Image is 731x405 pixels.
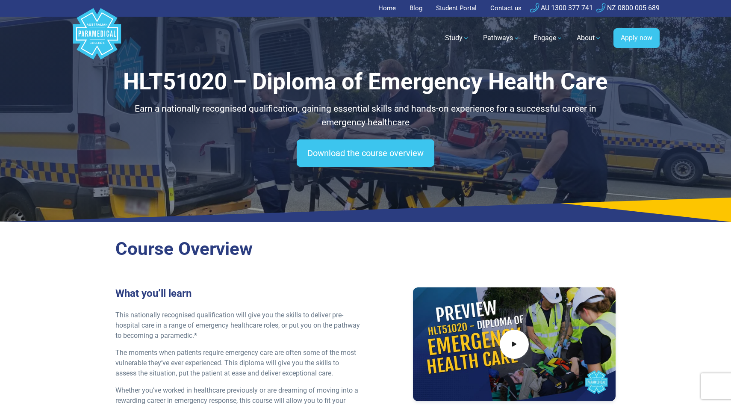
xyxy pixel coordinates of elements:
h3: What you’ll learn [115,287,360,300]
a: NZ 0800 005 689 [596,4,660,12]
p: The moments when patients require emergency care are often some of the most vulnerable they’ve ev... [115,348,360,378]
a: Pathways [478,26,525,50]
p: This nationally recognised qualification will give you the skills to deliver pre-hospital care in... [115,310,360,341]
a: AU 1300 377 741 [530,4,593,12]
a: Engage [528,26,568,50]
h1: HLT51020 – Diploma of Emergency Health Care [115,68,616,95]
a: Study [440,26,475,50]
a: Download the course overview [297,139,434,167]
p: Earn a nationally recognised qualification, gaining essential skills and hands-on experience for ... [115,102,616,129]
a: About [572,26,607,50]
a: Apply now [613,28,660,48]
a: Australian Paramedical College [71,17,123,60]
h2: Course Overview [115,238,616,260]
